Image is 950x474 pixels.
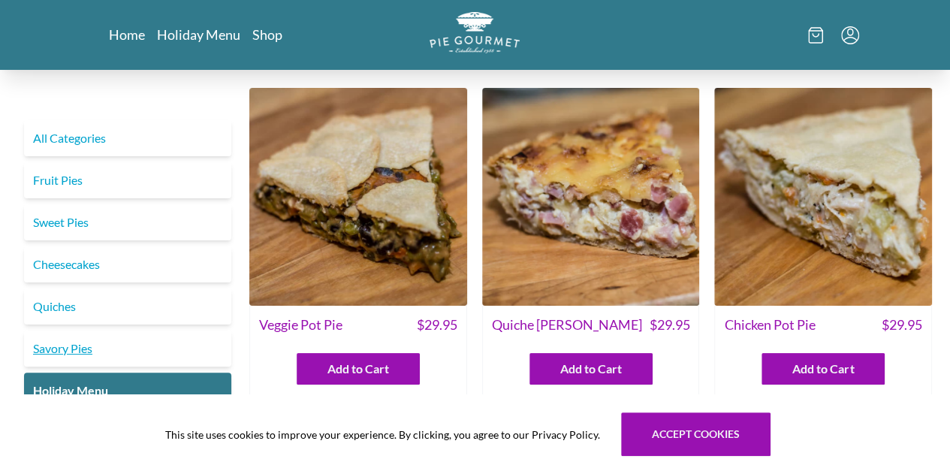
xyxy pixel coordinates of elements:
a: Fruit Pies [24,162,231,198]
a: Holiday Menu [24,373,231,409]
button: Add to Cart [297,353,420,385]
a: Logo [430,12,520,58]
span: $ 29.95 [417,315,457,335]
img: Quiche Lorraine [482,88,700,306]
button: Menu [841,26,859,44]
img: logo [430,12,520,53]
a: Cheesecakes [24,246,231,282]
a: Home [109,26,145,44]
a: Sweet Pies [24,204,231,240]
a: Shop [252,26,282,44]
a: Savory Pies [24,331,231,367]
span: Veggie Pot Pie [259,315,342,335]
span: Quiche [PERSON_NAME] [492,315,642,335]
span: Add to Cart [792,360,854,378]
button: Add to Cart [529,353,653,385]
button: Accept cookies [621,412,771,456]
div: Bacon, ham, fresh eggs, milk, onions, combine with a blend of assorted spices. [483,394,699,460]
span: $ 29.95 [882,315,922,335]
a: Quiches [24,288,231,325]
span: Add to Cart [560,360,622,378]
span: Add to Cart [327,360,389,378]
img: Chicken Pot Pie [714,88,932,306]
span: This site uses cookies to improve your experience. By clicking, you agree to our Privacy Policy. [165,427,600,442]
span: $ 29.95 [649,315,689,335]
button: Add to Cart [762,353,885,385]
img: Veggie Pot Pie [249,88,467,306]
a: Holiday Menu [157,26,240,44]
a: All Categories [24,120,231,156]
span: Chicken Pot Pie [724,315,815,335]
